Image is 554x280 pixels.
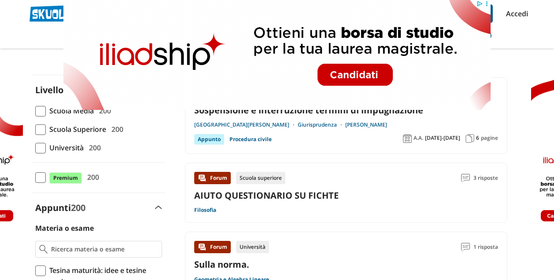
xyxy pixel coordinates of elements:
span: Scuola Media [46,105,94,116]
a: Procedura civile [229,134,272,145]
a: [PERSON_NAME] [345,121,387,128]
label: Materia o esame [35,223,94,233]
label: Appunti [35,202,85,214]
img: Pagine [465,134,474,143]
img: Forum contenuto [198,243,207,251]
label: Livello [35,84,63,96]
span: 200 [71,202,85,214]
img: Apri e chiudi sezione [155,206,162,209]
span: 200 [96,105,111,116]
div: Scuola superiore [236,172,285,184]
span: pagine [481,135,498,142]
img: Commenti lettura [461,174,470,182]
a: Sulla norma. [194,258,249,270]
span: Premium [49,172,82,184]
span: 6 [476,135,479,142]
span: 200 [108,124,123,135]
a: Giurisprudenza [298,121,345,128]
div: Forum [194,172,231,184]
span: [DATE]-[DATE] [425,135,460,142]
img: Forum contenuto [198,174,207,182]
span: 200 [85,142,101,153]
a: Sospensione e interruzione termini di impugnazione [194,104,498,116]
a: Accedi [506,4,524,23]
span: A.A. [414,135,423,142]
div: Forum [194,241,231,253]
a: [GEOGRAPHIC_DATA][PERSON_NAME] [194,121,298,128]
input: Ricerca materia o esame [51,245,158,254]
span: 1 risposta [473,241,498,253]
div: Università [236,241,269,253]
span: 3 risposte [473,172,498,184]
a: Filosofia [194,207,216,214]
a: AIUTO QUESTIONARIO SU FICHTE [194,189,339,201]
div: Appunto [194,134,224,145]
span: Scuola Superiore [46,124,106,135]
span: Università [46,142,84,153]
span: 200 [84,171,99,183]
img: Anno accademico [403,134,412,143]
img: Ricerca materia o esame [39,245,48,254]
img: Commenti lettura [461,243,470,251]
